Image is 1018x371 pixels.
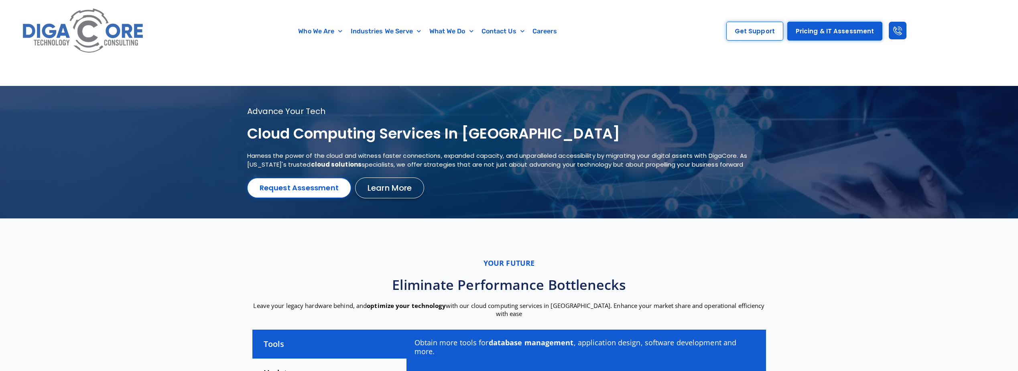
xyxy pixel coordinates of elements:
a: Get Support [726,22,783,41]
span: Pricing & IT Assessment [796,28,874,34]
p: Leave your legacy hardware behind, and with our cloud computing services in [GEOGRAPHIC_DATA]. En... [248,302,770,318]
span: Get Support [735,28,775,34]
span: Learn More [368,184,412,192]
div: Tools [252,330,406,359]
strong: optimize your technology [367,302,445,310]
strong: cloud solutions [311,160,362,169]
a: Careers [528,22,561,41]
a: Learn More [355,177,424,198]
h1: Cloud Computing services in [GEOGRAPHIC_DATA] [247,124,751,143]
p: Obtain more tools for , application design, software development and more. [415,338,758,356]
a: Contact Us [478,22,528,41]
a: Industries We Serve [347,22,425,41]
img: Digacore logo 1 [19,4,148,59]
h2: Eliminate performance bottlenecks [248,276,770,294]
a: What We Do [425,22,478,41]
a: Request Assessment [247,178,352,198]
p: Your future [248,259,770,268]
a: Who We Are [294,22,346,41]
p: Advance your tech [247,106,751,116]
a: Pricing & IT Assessment [787,22,882,41]
p: Harness the power of the cloud and witness faster connections, expanded capacity, and unparallele... [247,151,751,169]
strong: database management [489,338,574,347]
nav: Menu [196,22,659,41]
